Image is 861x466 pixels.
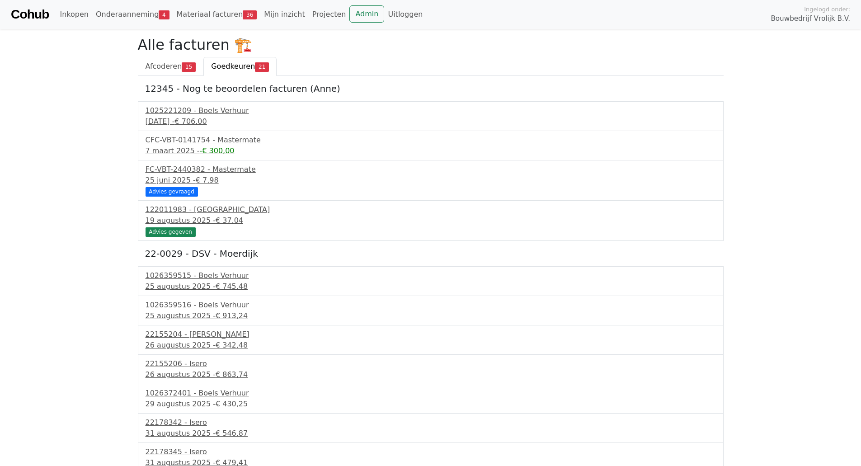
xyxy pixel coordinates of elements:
[349,5,384,23] a: Admin
[196,176,219,184] span: € 7,98
[146,340,716,351] div: 26 augustus 2025 -
[804,5,850,14] span: Ingelogd onder:
[146,164,716,195] a: FC-VBT-2440382 - Mastermate25 juni 2025 -€ 7,98 Advies gevraagd
[216,216,243,225] span: € 37,04
[146,369,716,380] div: 26 augustus 2025 -
[173,5,261,24] a: Materiaal facturen36
[199,146,234,155] span: -€ 300,00
[146,329,716,351] a: 22155204 - [PERSON_NAME]26 augustus 2025 -€ 342,48
[146,270,716,292] a: 1026359515 - Boels Verhuur25 augustus 2025 -€ 745,48
[146,227,196,236] div: Advies gegeven
[771,14,850,24] span: Bouwbedrijf Vrolijk B.V.
[145,83,716,94] h5: 12345 - Nog te beoordelen facturen (Anne)
[309,5,350,24] a: Projecten
[11,4,49,25] a: Cohub
[92,5,173,24] a: Onderaanneming4
[146,270,716,281] div: 1026359515 - Boels Verhuur
[146,358,716,380] a: 22155206 - Isero26 augustus 2025 -€ 863,74
[216,311,248,320] span: € 913,24
[146,135,716,146] div: CFC-VBT-0141754 - Mastermate
[146,175,716,186] div: 25 juni 2025 -
[146,281,716,292] div: 25 augustus 2025 -
[146,311,716,321] div: 25 augustus 2025 -
[146,300,716,311] div: 1026359516 - Boels Verhuur
[243,10,257,19] span: 36
[56,5,92,24] a: Inkopen
[146,164,716,175] div: FC-VBT-2440382 - Mastermate
[216,341,248,349] span: € 342,48
[138,57,204,76] a: Afcoderen15
[146,329,716,340] div: 22155204 - [PERSON_NAME]
[146,105,716,116] div: 1025221209 - Boels Verhuur
[145,248,716,259] h5: 22-0029 - DSV - Moerdijk
[146,146,716,156] div: 7 maart 2025 -
[146,300,716,321] a: 1026359516 - Boels Verhuur25 augustus 2025 -€ 913,24
[146,62,182,71] span: Afcoderen
[211,62,255,71] span: Goedkeuren
[146,358,716,369] div: 22155206 - Isero
[182,62,196,71] span: 15
[146,428,716,439] div: 31 augustus 2025 -
[384,5,426,24] a: Uitloggen
[216,429,248,438] span: € 546,87
[146,204,716,215] div: 122011983 - [GEOGRAPHIC_DATA]
[255,62,269,71] span: 21
[174,117,207,126] span: € 706,00
[146,215,716,226] div: 19 augustus 2025 -
[146,399,716,410] div: 29 augustus 2025 -
[146,417,716,428] div: 22178342 - Isero
[146,187,198,196] div: Advies gevraagd
[146,388,716,399] div: 1026372401 - Boels Verhuur
[216,400,248,408] span: € 430,25
[146,447,716,457] div: 22178345 - Isero
[146,204,716,235] a: 122011983 - [GEOGRAPHIC_DATA]19 augustus 2025 -€ 37,04 Advies gegeven
[138,36,724,53] h2: Alle facturen 🏗️
[146,417,716,439] a: 22178342 - Isero31 augustus 2025 -€ 546,87
[146,135,716,156] a: CFC-VBT-0141754 - Mastermate7 maart 2025 --€ 300,00
[203,57,277,76] a: Goedkeuren21
[260,5,309,24] a: Mijn inzicht
[216,282,248,291] span: € 745,48
[146,105,716,127] a: 1025221209 - Boels Verhuur[DATE] -€ 706,00
[159,10,169,19] span: 4
[146,116,716,127] div: [DATE] -
[216,370,248,379] span: € 863,74
[146,388,716,410] a: 1026372401 - Boels Verhuur29 augustus 2025 -€ 430,25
